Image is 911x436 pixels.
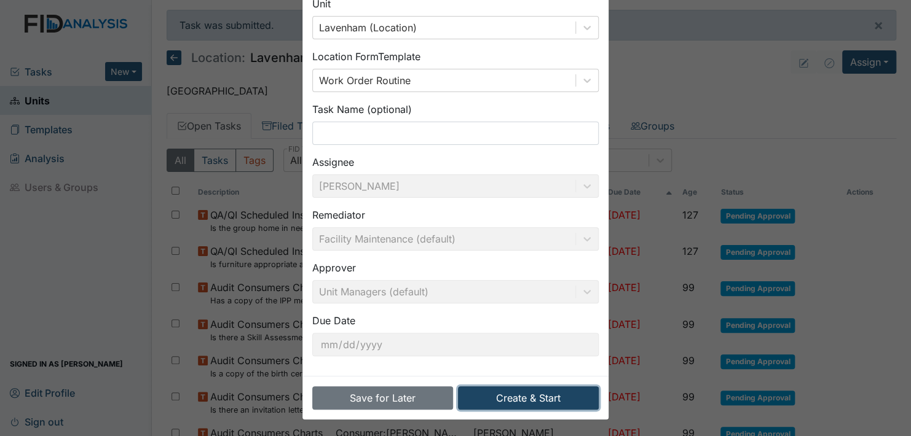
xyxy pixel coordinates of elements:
[312,49,420,64] label: Location Form Template
[458,386,599,410] button: Create & Start
[319,20,417,35] div: Lavenham (Location)
[312,260,356,275] label: Approver
[312,102,412,117] label: Task Name (optional)
[312,313,355,328] label: Due Date
[312,155,354,169] label: Assignee
[319,73,411,88] div: Work Order Routine
[312,386,453,410] button: Save for Later
[312,208,365,222] label: Remediator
